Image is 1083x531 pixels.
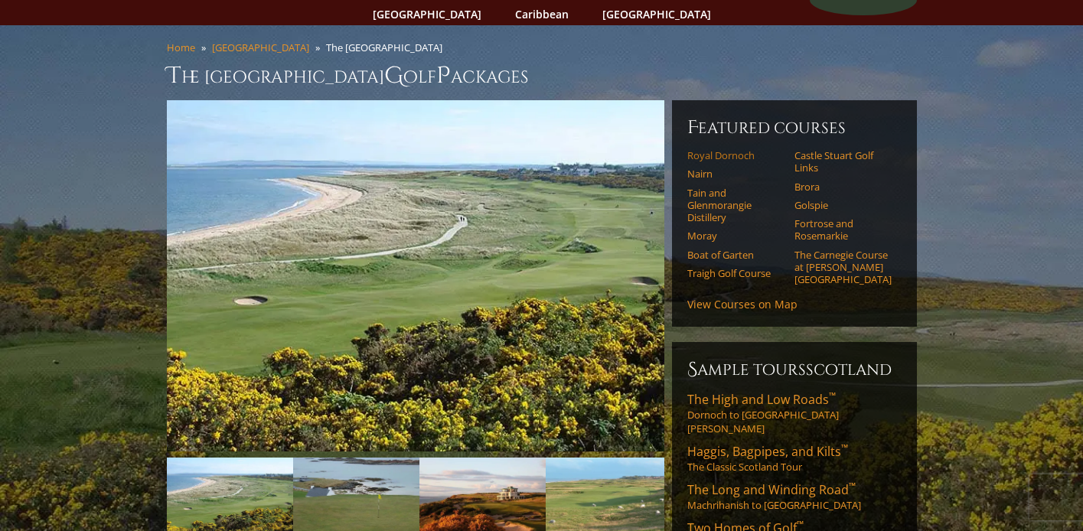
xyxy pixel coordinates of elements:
a: Haggis, Bagpipes, and Kilts™The Classic Scotland Tour [687,443,902,474]
span: G [384,60,403,91]
a: Traigh Golf Course [687,267,785,279]
span: The High and Low Roads [687,391,836,408]
h6: Featured Courses [687,116,902,140]
span: Haggis, Bagpipes, and Kilts [687,443,848,460]
a: Tain and Glenmorangie Distillery [687,187,785,224]
span: The Long and Winding Road [687,481,856,498]
a: Nairn [687,168,785,180]
h6: Sample ToursScotland [687,357,902,382]
a: Moray [687,230,785,242]
span: P [436,60,451,91]
a: Fortrose and Rosemarkie [794,217,892,243]
a: [GEOGRAPHIC_DATA] [212,41,309,54]
a: Home [167,41,195,54]
a: The Long and Winding Road™Machrihanish to [GEOGRAPHIC_DATA] [687,481,902,512]
sup: ™ [849,480,856,493]
li: The [GEOGRAPHIC_DATA] [326,41,449,54]
a: Golspie [794,199,892,211]
sup: ™ [829,389,836,402]
a: Boat of Garten [687,249,785,261]
a: Brora [794,181,892,193]
a: Royal Dornoch [687,149,785,161]
a: [GEOGRAPHIC_DATA] [365,3,489,25]
sup: ™ [797,518,804,531]
a: The Carnegie Course at [PERSON_NAME][GEOGRAPHIC_DATA] [794,249,892,286]
h1: The [GEOGRAPHIC_DATA] olf ackages [167,60,917,91]
a: Castle Stuart Golf Links [794,149,892,174]
a: The High and Low Roads™Dornoch to [GEOGRAPHIC_DATA][PERSON_NAME] [687,391,902,435]
a: View Courses on Map [687,297,798,311]
sup: ™ [841,441,848,454]
a: Caribbean [507,3,576,25]
a: [GEOGRAPHIC_DATA] [595,3,719,25]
